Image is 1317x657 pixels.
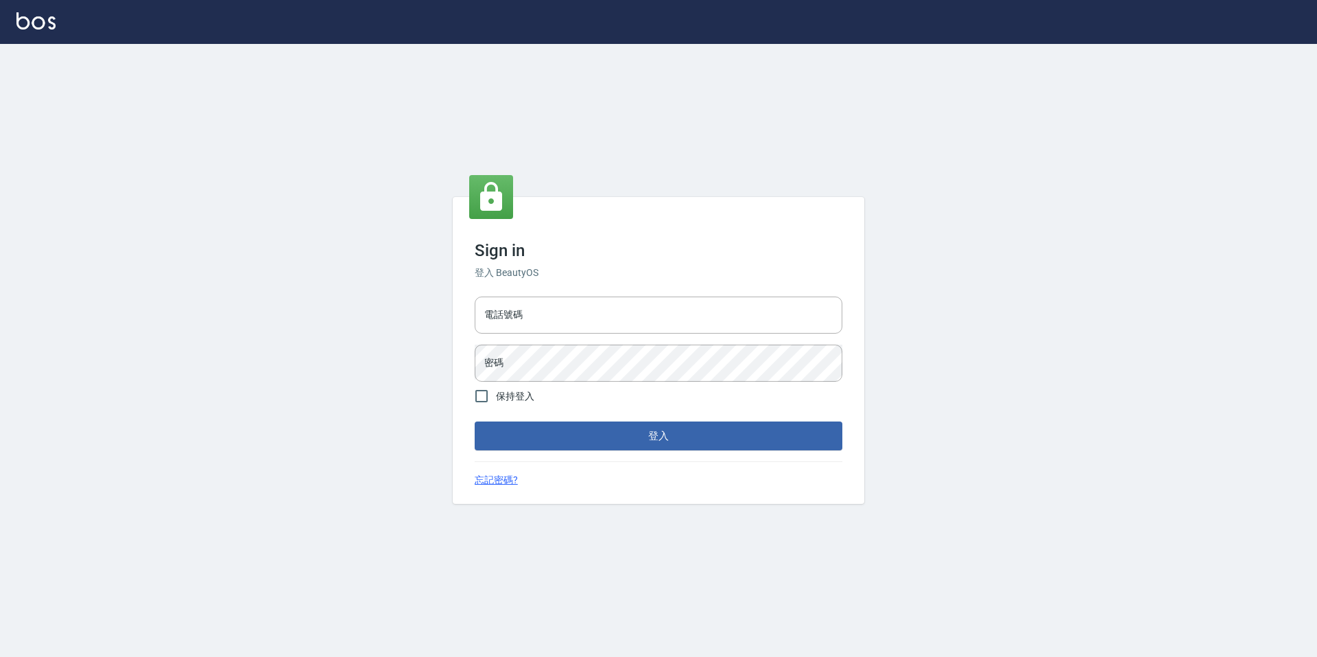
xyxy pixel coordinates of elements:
h3: Sign in [475,241,842,260]
img: Logo [16,12,56,30]
span: 保持登入 [496,389,534,404]
a: 忘記密碼? [475,473,518,487]
button: 登入 [475,422,842,450]
h6: 登入 BeautyOS [475,266,842,280]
